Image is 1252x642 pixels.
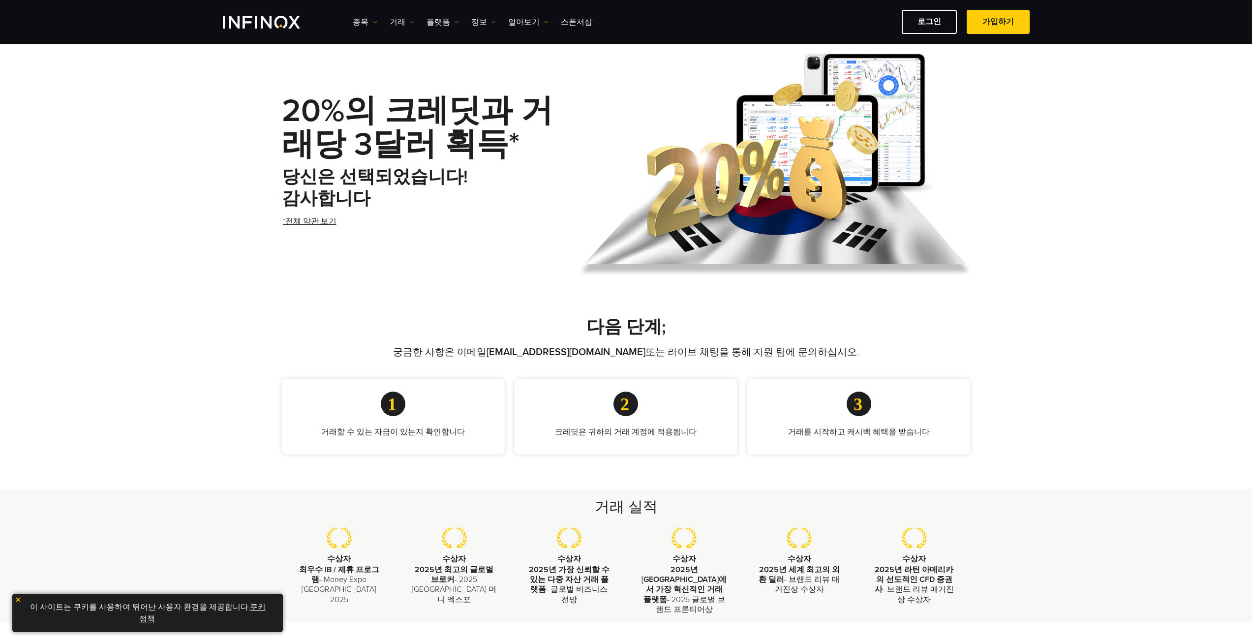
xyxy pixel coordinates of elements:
p: - Money Expo [GEOGRAPHIC_DATA] 2025 [297,565,382,605]
a: 로그인 [902,10,957,34]
strong: 2025년 가장 신뢰할 수 있는 다중 자산 거래 플랫폼 [529,565,610,595]
a: 정보 [471,16,496,28]
strong: 수상자 [672,554,696,564]
a: 종목 [353,16,377,28]
strong: 수상자 [442,554,466,564]
h2: 거래 실적 [319,497,934,518]
h2: 다음 단계; [282,316,971,338]
strong: 2025년 라틴 아메리카의 선도적인 CFD 증권사 [875,565,954,595]
p: - 브랜드 리뷰 매거진상 수상자 [871,565,957,605]
p: 크레딧은 귀하의 거래 계정에 적용됩니다 [530,426,722,438]
a: 스폰서십 [561,16,592,28]
a: INFINOX Logo [223,16,323,29]
strong: 수상자 [327,554,351,564]
a: 거래 [390,16,414,28]
p: 궁금한 사항은 이메일 또는 라이브 채팅을 통해 지원 팀에 문의하십시오. [319,345,934,359]
strong: 20%의 크레딧과 거래당 3달러 획득* [282,92,553,164]
strong: 최우수 IB / 제휴 프로그램 [299,565,379,584]
strong: 수상자 [788,554,811,564]
strong: 수상자 [557,554,581,564]
strong: 2025년 세계 최고의 외환 딜러 [759,565,840,584]
a: *전체 약관 보기 [282,210,337,234]
strong: 수상자 [902,554,926,564]
p: 이 사이트는 쿠키를 사용하여 뛰어난 사용자 환경을 제공합니다. . [17,599,278,627]
strong: 2025년 최고의 글로벌 브로커 [415,565,493,584]
a: 가입하기 [967,10,1030,34]
p: - 2025 [GEOGRAPHIC_DATA] 머니 엑스포 [411,565,497,605]
a: 플랫폼 [427,16,459,28]
strong: 2025년 [GEOGRAPHIC_DATA]에서 가장 혁신적인 거래 플랫폼 [641,565,727,605]
p: 거래를 시작하고 캐시백 혜택을 받습니다 [763,426,954,438]
p: - 글로벌 비즈니스 전망 [526,565,612,605]
a: [EMAIL_ADDRESS][DOMAIN_NAME] [487,346,645,358]
p: - 2025 글로벌 브랜드 프론티어상 [641,565,727,615]
h2: 당신은 선택되었습니다! 감사합니다 [282,166,571,210]
img: yellow close icon [15,596,22,603]
p: 거래할 수 있는 자금이 있는지 확인합니다 [298,426,489,438]
a: 알아보기 [508,16,549,28]
p: - 브랜드 리뷰 매거진상 수상자 [757,565,842,595]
